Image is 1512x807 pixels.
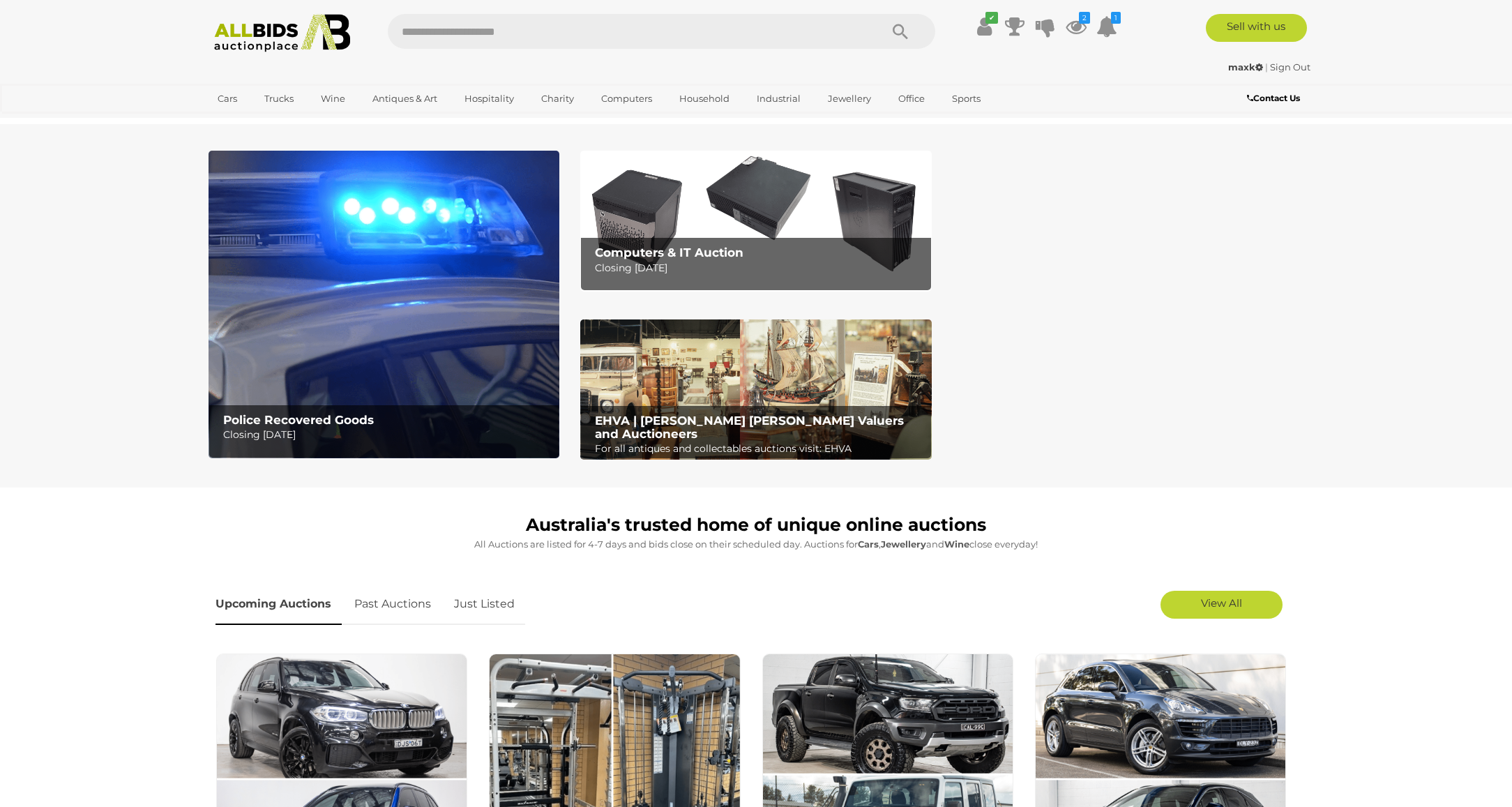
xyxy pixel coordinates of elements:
a: Just Listed [444,584,525,625]
p: For all antiques and collectables auctions visit: EHVA [595,440,923,458]
p: Closing [DATE] [595,259,923,277]
b: Contact Us [1247,93,1300,103]
a: ✔ [974,14,995,39]
img: Police Recovered Goods [209,151,559,458]
a: Past Auctions [344,584,441,625]
a: Wine [312,87,354,110]
strong: Jewellery [881,538,926,550]
a: Hospitality [455,87,523,110]
span: | [1265,61,1268,73]
b: Computers & IT Auction [595,246,743,259]
b: EHVA | [PERSON_NAME] [PERSON_NAME] Valuers and Auctioneers [595,414,904,441]
h1: Australia's trusted home of unique online auctions [216,515,1296,535]
img: EHVA | Evans Hastings Valuers and Auctioneers [580,319,931,460]
p: Closing [DATE] [223,426,552,444]
img: Allbids.com.au [206,14,358,52]
a: [GEOGRAPHIC_DATA] [209,110,326,133]
a: Sell with us [1206,14,1307,42]
a: Charity [532,87,583,110]
a: maxk [1228,61,1265,73]
i: ✔ [985,12,998,24]
a: Police Recovered Goods Police Recovered Goods Closing [DATE] [209,151,559,458]
a: Industrial [748,87,810,110]
i: 2 [1079,12,1090,24]
button: Search [865,14,935,49]
a: 2 [1066,14,1087,39]
a: Computers & IT Auction Computers & IT Auction Closing [DATE] [580,151,931,291]
img: Computers & IT Auction [580,151,931,291]
a: EHVA | Evans Hastings Valuers and Auctioneers EHVA | [PERSON_NAME] [PERSON_NAME] Valuers and Auct... [580,319,931,460]
strong: maxk [1228,61,1263,73]
a: Office [889,87,934,110]
i: 1 [1111,12,1121,24]
a: View All [1161,591,1283,619]
a: Upcoming Auctions [216,584,342,625]
a: Computers [592,87,661,110]
a: Sports [943,87,990,110]
a: Sign Out [1270,61,1310,73]
span: View All [1201,596,1242,610]
a: Contact Us [1247,91,1303,106]
a: Household [670,87,739,110]
strong: Wine [944,538,969,550]
p: All Auctions are listed for 4-7 days and bids close on their scheduled day. Auctions for , and cl... [216,536,1296,552]
b: Police Recovered Goods [223,413,374,427]
a: Jewellery [819,87,880,110]
a: 1 [1096,14,1117,39]
a: Antiques & Art [363,87,446,110]
a: Cars [209,87,246,110]
a: Trucks [255,87,303,110]
strong: Cars [858,538,879,550]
